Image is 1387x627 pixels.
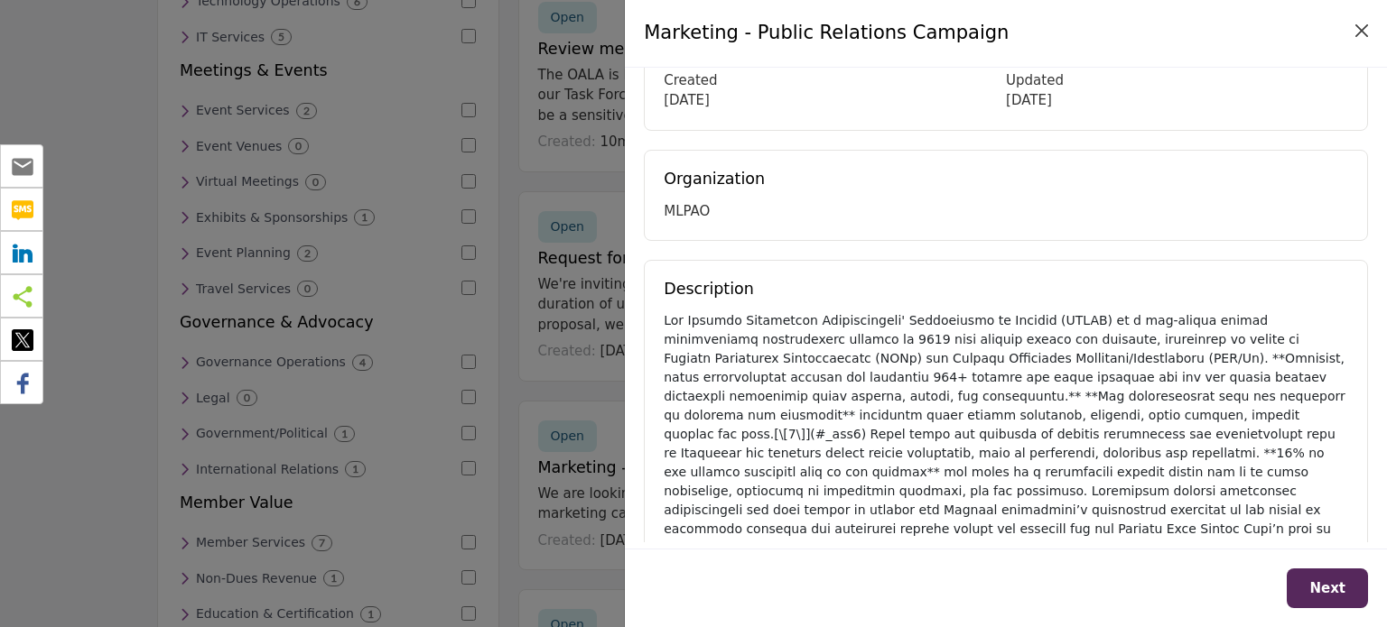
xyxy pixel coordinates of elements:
[1309,580,1345,596] span: Next
[1006,92,1052,108] span: [DATE]
[664,72,717,88] span: Created
[1006,72,1064,88] span: Updated
[1287,568,1368,609] button: Next
[664,92,710,108] span: [DATE]
[644,19,1009,48] h4: Marketing - Public Relations Campaign
[664,170,1348,189] h5: Organization
[1349,18,1374,43] button: Close
[664,201,1348,222] div: MLPAO
[664,280,1348,299] h5: Description
[664,311,1348,614] div: Lor Ipsumdo Sitametcon Adipiscingeli' Seddoeiusmo te Incidid (UTLAB) et d mag-aliqua enimad minim...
